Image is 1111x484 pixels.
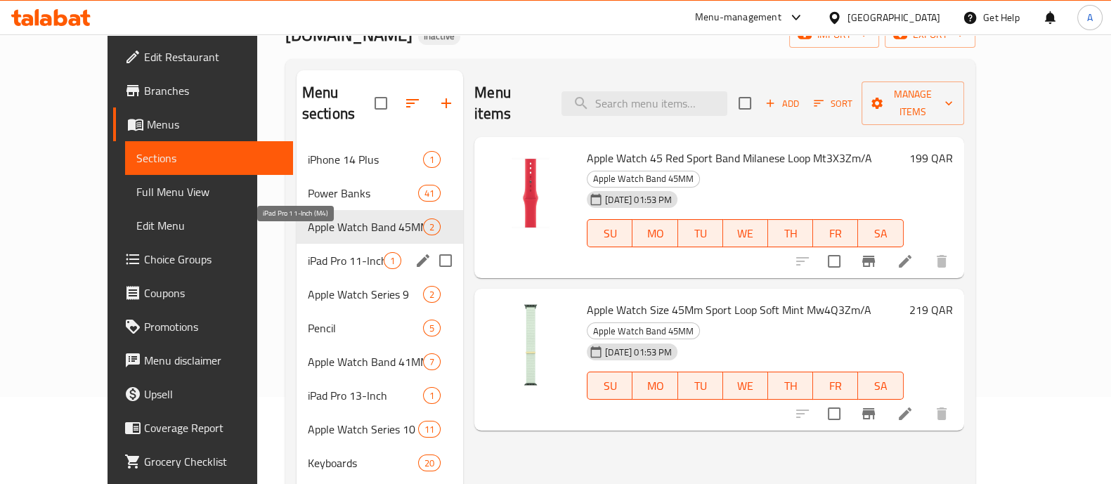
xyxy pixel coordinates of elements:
[768,372,813,400] button: TH
[308,387,423,404] span: iPad Pro 13-Inch
[308,454,418,471] div: Keyboards
[419,457,440,470] span: 20
[308,185,418,202] span: Power Banks
[125,209,293,242] a: Edit Menu
[418,28,460,45] div: Inactive
[144,284,282,301] span: Coupons
[678,372,723,400] button: TU
[125,175,293,209] a: Full Menu View
[819,247,849,276] span: Select to update
[418,30,460,42] span: Inactive
[136,217,282,234] span: Edit Menu
[695,9,781,26] div: Menu-management
[424,221,440,234] span: 2
[638,223,672,244] span: MO
[678,219,723,247] button: TU
[423,387,441,404] div: items
[113,40,293,74] a: Edit Restaurant
[587,171,699,187] span: Apple Watch Band 45MM
[308,353,423,370] span: Apple Watch Band 41MM
[424,389,440,403] span: 1
[587,148,872,169] span: Apple Watch 45 Red Sport Band Milanese Loop Mt3X3Zm/A
[384,252,401,269] div: items
[308,320,423,336] span: Pencil
[297,412,463,446] div: Apple Watch Series 1011
[302,82,375,124] h2: Menu sections
[113,377,293,411] a: Upsell
[423,286,441,303] div: items
[852,397,885,431] button: Branch-specific-item
[308,218,423,235] div: Apple Watch Band 45MM
[297,379,463,412] div: iPad Pro 13-Inch1
[925,244,959,278] button: delete
[113,276,293,310] a: Coupons
[136,183,282,200] span: Full Menu View
[144,318,282,335] span: Promotions
[424,355,440,369] span: 7
[684,223,717,244] span: TU
[896,26,964,44] span: export
[297,311,463,345] div: Pencil5
[418,185,441,202] div: items
[632,219,677,247] button: MO
[819,376,852,396] span: FR
[729,223,762,244] span: WE
[396,86,429,120] span: Sort sections
[429,86,463,120] button: Add section
[297,446,463,480] div: Keyboards20
[144,82,282,99] span: Branches
[897,405,914,422] a: Edit menu item
[424,322,440,335] span: 5
[599,193,677,207] span: [DATE] 01:53 PM
[819,399,849,429] span: Select to update
[424,153,440,166] span: 1
[813,372,858,400] button: FR
[723,372,768,400] button: WE
[587,372,632,400] button: SU
[113,445,293,478] a: Grocery Checklist
[486,300,576,390] img: Apple Watch Size 45Mm Sport Loop Soft Mint Mw4Q3Zm/A
[760,93,805,115] span: Add item
[858,372,903,400] button: SA
[593,376,627,396] span: SU
[113,344,293,377] a: Menu disclaimer
[125,141,293,175] a: Sections
[813,219,858,247] button: FR
[774,376,807,396] span: TH
[297,277,463,311] div: Apple Watch Series 92
[800,26,868,44] span: import
[638,376,672,396] span: MO
[897,253,914,270] a: Edit menu item
[819,223,852,244] span: FR
[297,176,463,210] div: Power Banks41
[587,323,699,339] span: Apple Watch Band 45MM
[136,150,282,166] span: Sections
[805,93,862,115] span: Sort items
[684,376,717,396] span: TU
[366,89,396,118] span: Select all sections
[418,421,441,438] div: items
[144,453,282,470] span: Grocery Checklist
[873,86,953,121] span: Manage items
[864,376,897,396] span: SA
[599,346,677,359] span: [DATE] 01:53 PM
[424,288,440,301] span: 2
[419,423,440,436] span: 11
[632,372,677,400] button: MO
[144,352,282,369] span: Menu disclaimer
[1087,10,1093,25] span: A
[423,218,441,235] div: items
[486,148,576,238] img: Apple Watch 45 Red Sport Band Milanese Loop Mt3X3Zm/A
[113,74,293,107] a: Branches
[297,244,463,277] div: iPad Pro 11-Inch (M4)1edit
[774,223,807,244] span: TH
[864,223,897,244] span: SA
[587,299,871,320] span: Apple Watch Size 45Mm Sport Loop Soft Mint Mw4Q3Zm/A
[925,397,959,431] button: delete
[308,421,418,438] span: Apple Watch Series 10
[587,322,700,339] div: Apple Watch Band 45MM
[768,219,813,247] button: TH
